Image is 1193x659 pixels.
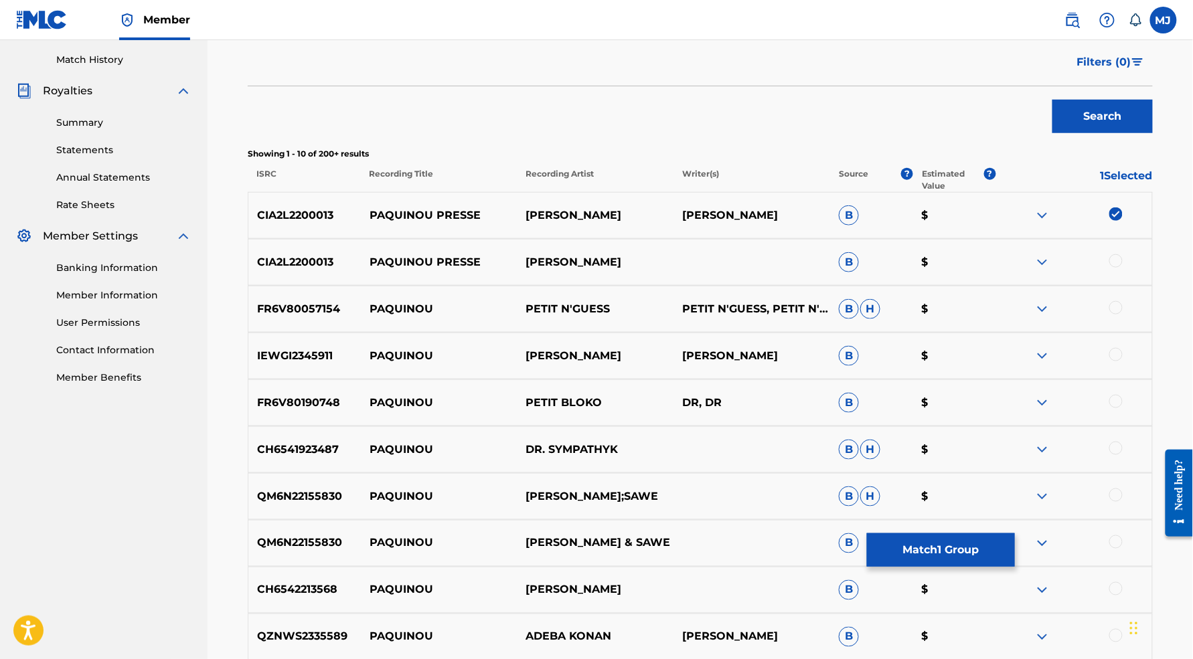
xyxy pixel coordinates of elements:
[248,395,361,411] p: FR6V80190748
[361,582,518,598] p: PAQUINOU
[1150,7,1177,33] div: User Menu
[248,488,361,504] p: QM6N22155830
[1034,395,1050,411] img: expand
[248,168,360,192] p: ISRC
[913,582,996,598] p: $
[361,488,518,504] p: PAQUINOU
[1034,301,1050,317] img: expand
[1099,12,1115,28] img: help
[119,12,135,28] img: Top Rightsholder
[248,348,361,364] p: IEWGI2345911
[996,168,1153,192] p: 1 Selected
[248,582,361,598] p: CH6542213568
[517,488,673,504] p: [PERSON_NAME];SAWE
[1034,254,1050,270] img: expand
[517,301,673,317] p: PETIT N'GUESS
[1156,438,1193,549] iframe: Resource Center
[360,168,517,192] p: Recording Title
[248,254,361,270] p: CIA2L2200013
[43,83,92,99] span: Royalties
[673,207,830,223] p: [PERSON_NAME]
[56,288,191,302] a: Member Information
[1052,100,1153,133] button: Search
[839,393,859,413] span: B
[839,205,859,225] span: B
[839,627,859,647] span: B
[361,348,518,364] p: PAQUINOU
[1034,488,1050,504] img: expand
[361,629,518,645] p: PAQUINOU
[517,395,673,411] p: PETIT BLOKO
[248,629,361,645] p: QZNWS2335589
[361,535,518,551] p: PAQUINOU
[56,116,191,130] a: Summary
[1034,629,1050,645] img: expand
[913,488,996,504] p: $
[1034,348,1050,364] img: expand
[56,371,191,385] a: Member Benefits
[839,486,859,506] span: B
[913,207,996,223] p: $
[248,207,361,223] p: CIA2L2200013
[1126,595,1193,659] iframe: Chat Widget
[1109,207,1123,221] img: deselect
[1130,608,1138,648] div: Glisser
[1077,54,1131,70] span: Filters ( 0 )
[1034,535,1050,551] img: expand
[922,168,983,192] p: Estimated Value
[673,348,830,364] p: [PERSON_NAME]
[517,582,673,598] p: [PERSON_NAME]
[1126,595,1193,659] div: Widget de chat
[840,168,869,192] p: Source
[56,143,191,157] a: Statements
[901,168,913,180] span: ?
[361,301,518,317] p: PAQUINOU
[867,533,1015,567] button: Match1 Group
[16,83,32,99] img: Royalties
[839,346,859,366] span: B
[248,301,361,317] p: FR6V80057154
[361,207,518,223] p: PAQUINOU PRESSE
[860,299,880,319] span: H
[517,207,673,223] p: [PERSON_NAME]
[248,148,1153,160] p: Showing 1 - 10 of 200+ results
[517,254,673,270] p: [PERSON_NAME]
[839,440,859,460] span: B
[517,629,673,645] p: ADEBA KONAN
[839,580,859,600] span: B
[1034,582,1050,598] img: expand
[913,442,996,458] p: $
[517,168,673,192] p: Recording Artist
[56,261,191,275] a: Banking Information
[1059,7,1086,33] a: Public Search
[361,442,518,458] p: PAQUINOU
[839,299,859,319] span: B
[913,348,996,364] p: $
[673,629,830,645] p: [PERSON_NAME]
[839,252,859,272] span: B
[56,343,191,357] a: Contact Information
[56,53,191,67] a: Match History
[1069,45,1153,79] button: Filters (0)
[913,395,996,411] p: $
[1034,442,1050,458] img: expand
[16,228,32,244] img: Member Settings
[860,486,880,506] span: H
[913,301,996,317] p: $
[913,254,996,270] p: $
[1064,12,1081,28] img: search
[517,442,673,458] p: DR. SYMPATHYK
[56,171,191,185] a: Annual Statements
[673,395,830,411] p: DR, DR
[248,535,361,551] p: QM6N22155830
[1129,13,1142,27] div: Notifications
[361,254,518,270] p: PAQUINOU PRESSE
[860,440,880,460] span: H
[1034,207,1050,223] img: expand
[43,228,138,244] span: Member Settings
[361,395,518,411] p: PAQUINOU
[673,168,830,192] p: Writer(s)
[175,83,191,99] img: expand
[56,198,191,212] a: Rate Sheets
